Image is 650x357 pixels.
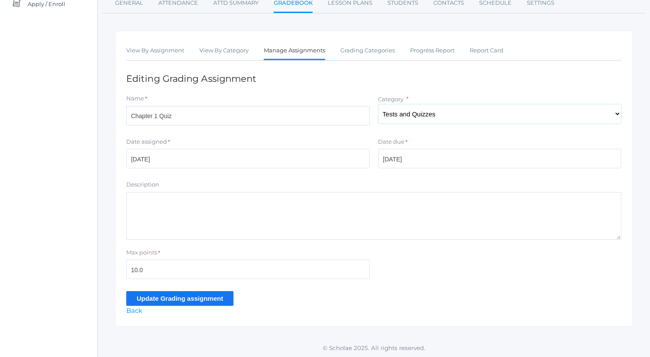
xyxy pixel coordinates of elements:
[126,306,142,315] a: Back
[126,94,144,103] label: Name
[378,138,405,146] label: Date due
[126,74,621,84] h1: Editing Grading Assignment
[126,42,184,59] a: View By Assignment
[126,138,167,146] label: Date assigned
[410,42,455,59] a: Progress Report
[340,42,395,59] a: Grading Categories
[126,291,234,306] input: Update Grading assignment
[199,42,249,59] a: View By Category
[98,344,650,352] p: © Scholae 2025. All rights reserved.
[470,42,503,59] a: Report Card
[378,96,404,103] label: Category
[126,180,159,189] label: Description
[264,42,325,61] a: Manage Assignments
[126,248,157,257] label: Max points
